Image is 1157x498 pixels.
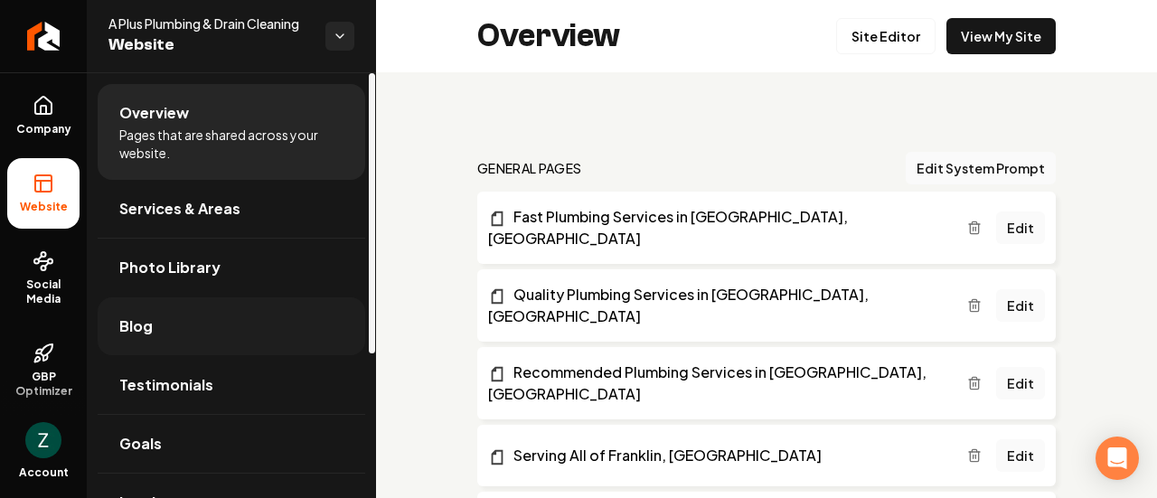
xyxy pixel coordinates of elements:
span: Overview [119,102,189,124]
a: Site Editor [836,18,936,54]
a: GBP Optimizer [7,328,80,413]
span: Services & Areas [119,198,240,220]
a: Recommended Plumbing Services in [GEOGRAPHIC_DATA], [GEOGRAPHIC_DATA] [488,362,967,405]
a: Quality Plumbing Services in [GEOGRAPHIC_DATA], [GEOGRAPHIC_DATA] [488,284,967,327]
h2: general pages [477,159,582,177]
a: Social Media [7,236,80,321]
a: Serving All of Franklin, [GEOGRAPHIC_DATA] [488,445,967,466]
span: Website [108,33,311,58]
span: Photo Library [119,257,221,278]
h2: Overview [477,18,620,54]
a: Edit [996,289,1045,322]
a: Goals [98,415,365,473]
a: Photo Library [98,239,365,296]
a: Edit [996,211,1045,244]
a: View My Site [946,18,1056,54]
a: Company [7,80,80,151]
button: Edit System Prompt [906,152,1056,184]
img: Rebolt Logo [27,22,61,51]
a: Edit [996,367,1045,399]
span: Pages that are shared across your website. [119,126,343,162]
a: Services & Areas [98,180,365,238]
span: Goals [119,433,162,455]
a: Fast Plumbing Services in [GEOGRAPHIC_DATA], [GEOGRAPHIC_DATA] [488,206,967,249]
a: Testimonials [98,356,365,414]
span: Company [9,122,79,136]
span: Account [19,465,69,480]
button: Open user button [25,422,61,458]
a: Edit [996,439,1045,472]
span: Social Media [7,277,80,306]
span: GBP Optimizer [7,370,80,399]
img: Zach D [25,422,61,458]
span: Blog [119,315,153,337]
span: A Plus Plumbing & Drain Cleaning [108,14,311,33]
a: Blog [98,297,365,355]
div: Open Intercom Messenger [1096,437,1139,480]
span: Website [13,200,75,214]
span: Testimonials [119,374,213,396]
